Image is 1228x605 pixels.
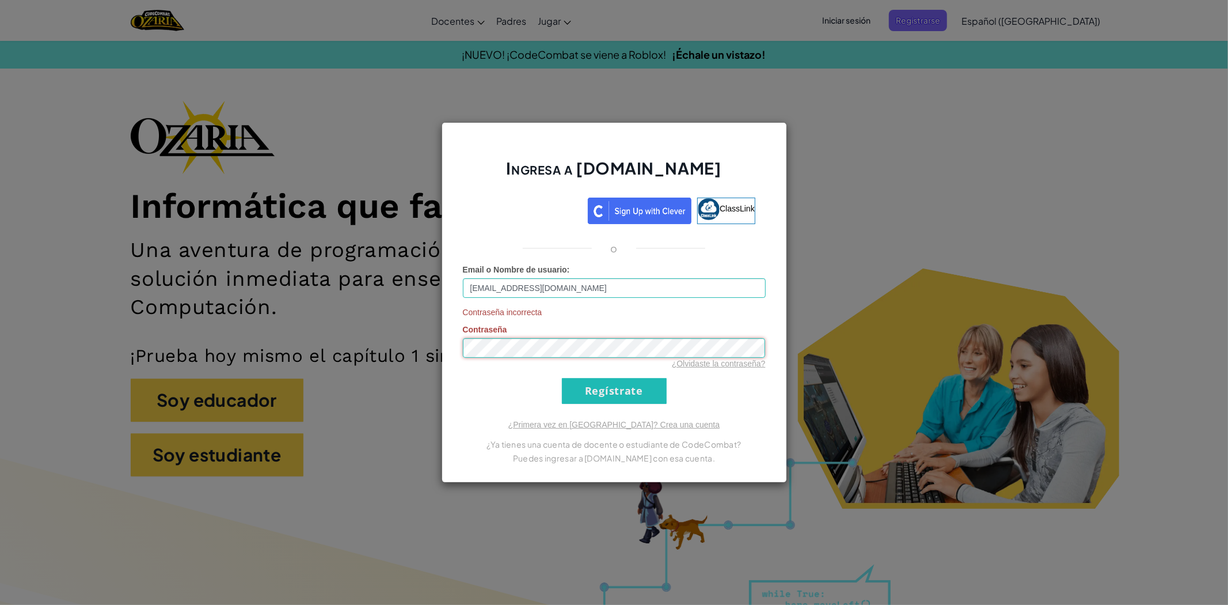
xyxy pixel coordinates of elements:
[698,198,720,220] img: classlink-logo-small.png
[467,196,588,222] iframe: Botón de Acceder con Google
[463,307,766,318] span: Contraseña incorrecta
[463,451,766,465] p: Puedes ingresar a [DOMAIN_NAME] con esa cuenta.
[610,241,617,255] p: o
[720,204,755,213] span: ClassLink
[463,325,507,334] span: Contraseña
[508,420,720,429] a: ¿Primera vez en [GEOGRAPHIC_DATA]? Crea una cuenta
[562,378,667,404] input: Regístrate
[672,359,766,368] a: ¿Olvidaste la contraseña?
[463,437,766,451] p: ¿Ya tienes una cuenta de docente o estudiante de CodeCombat?
[463,265,567,274] span: Email o Nombre de usuario
[463,157,766,191] h2: Ingresa a [DOMAIN_NAME]
[463,264,570,275] label: :
[588,198,691,224] img: clever_sso_button@2x.png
